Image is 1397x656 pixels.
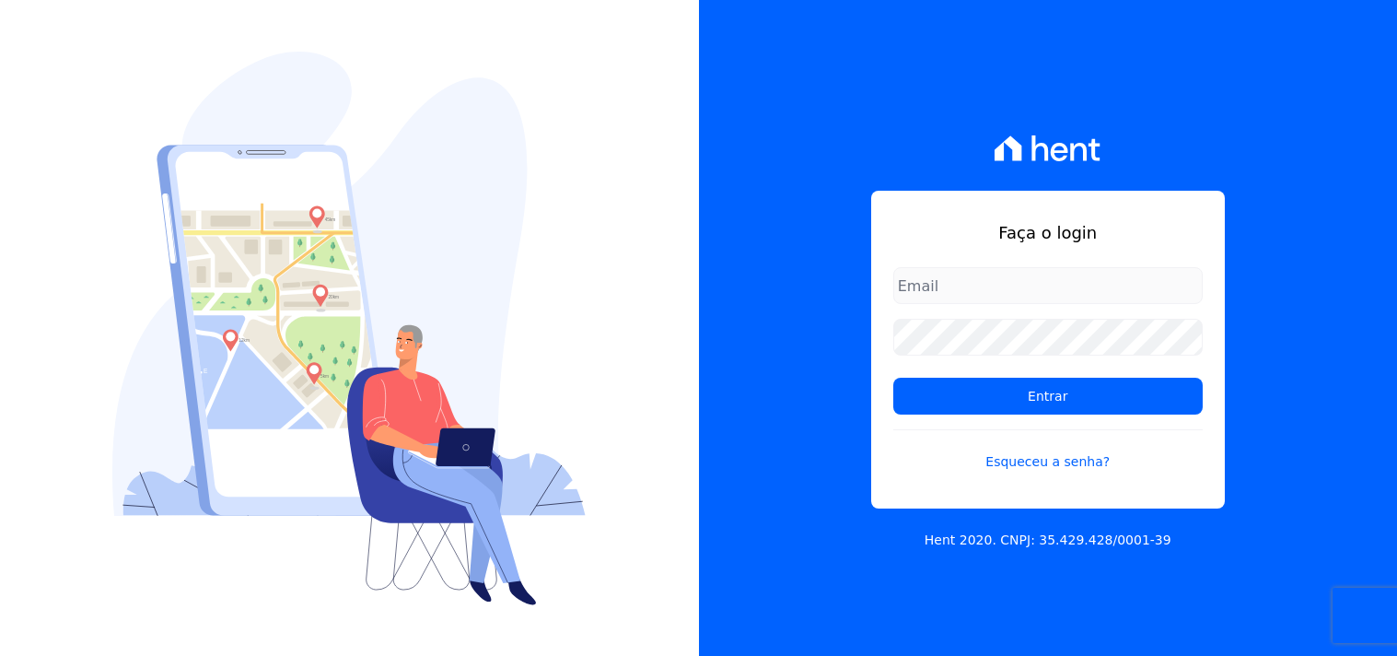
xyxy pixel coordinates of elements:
[893,429,1203,472] a: Esqueceu a senha?
[893,378,1203,415] input: Entrar
[893,267,1203,304] input: Email
[893,220,1203,245] h1: Faça o login
[925,531,1171,550] p: Hent 2020. CNPJ: 35.429.428/0001-39
[112,52,586,605] img: Login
